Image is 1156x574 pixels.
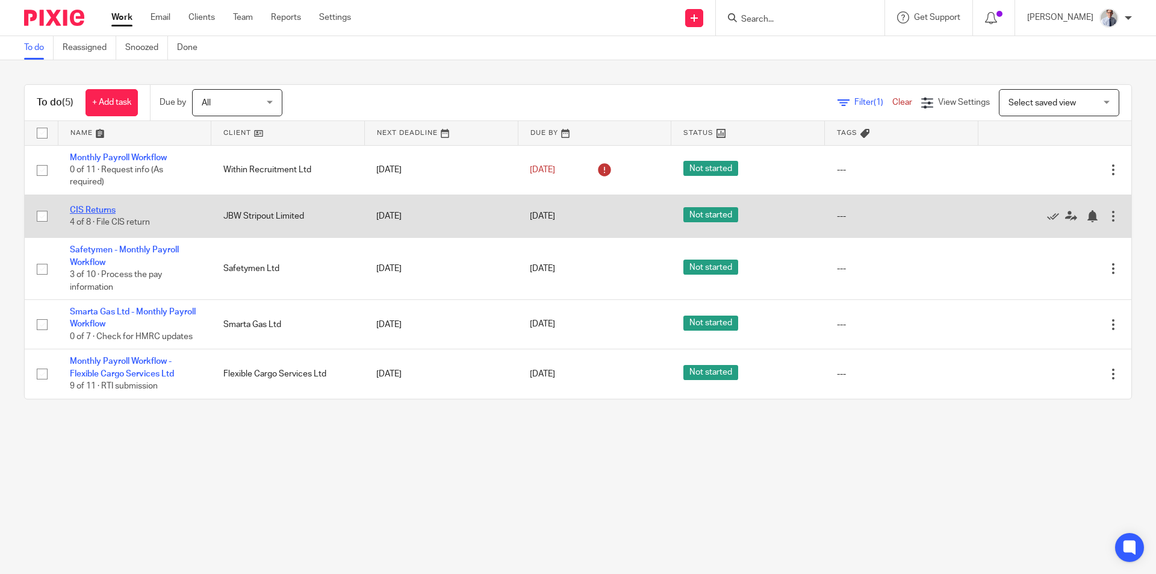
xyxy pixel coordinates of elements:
[364,238,518,300] td: [DATE]
[70,308,196,328] a: Smarta Gas Ltd - Monthly Payroll Workflow
[125,36,168,60] a: Snoozed
[892,98,912,107] a: Clear
[70,166,163,187] span: 0 of 11 · Request info (As required)
[1099,8,1119,28] img: IMG_9924.jpg
[854,98,892,107] span: Filter
[683,316,738,331] span: Not started
[683,161,738,176] span: Not started
[151,11,170,23] a: Email
[211,195,365,237] td: JBW Stripout Limited
[177,36,207,60] a: Done
[530,212,555,220] span: [DATE]
[70,357,174,378] a: Monthly Payroll Workflow - Flexible Cargo Services Ltd
[319,11,351,23] a: Settings
[62,98,73,107] span: (5)
[683,260,738,275] span: Not started
[24,10,84,26] img: Pixie
[188,11,215,23] a: Clients
[160,96,186,108] p: Due by
[70,246,179,266] a: Safetymen - Monthly Payroll Workflow
[364,349,518,399] td: [DATE]
[837,164,966,176] div: ---
[364,195,518,237] td: [DATE]
[837,129,857,136] span: Tags
[271,11,301,23] a: Reports
[1008,99,1076,107] span: Select saved view
[938,98,990,107] span: View Settings
[837,263,966,275] div: ---
[530,166,555,174] span: [DATE]
[683,207,738,222] span: Not started
[1047,210,1065,222] a: Mark as done
[202,99,211,107] span: All
[85,89,138,116] a: + Add task
[530,264,555,273] span: [DATE]
[63,36,116,60] a: Reassigned
[24,36,54,60] a: To do
[211,300,365,349] td: Smarta Gas Ltd
[70,206,116,214] a: CIS Returns
[914,13,960,22] span: Get Support
[70,218,150,226] span: 4 of 8 · File CIS return
[70,332,193,341] span: 0 of 7 · Check for HMRC updates
[837,319,966,331] div: ---
[70,270,162,292] span: 3 of 10 · Process the pay information
[70,382,158,390] span: 9 of 11 · RTI submission
[837,210,966,222] div: ---
[364,145,518,195] td: [DATE]
[70,154,167,162] a: Monthly Payroll Workflow
[874,98,883,107] span: (1)
[1027,11,1093,23] p: [PERSON_NAME]
[211,238,365,300] td: Safetymen Ltd
[37,96,73,109] h1: To do
[233,11,253,23] a: Team
[837,368,966,380] div: ---
[683,365,738,380] span: Not started
[740,14,848,25] input: Search
[530,370,555,378] span: [DATE]
[211,145,365,195] td: Within Recruitment Ltd
[111,11,132,23] a: Work
[364,300,518,349] td: [DATE]
[530,320,555,329] span: [DATE]
[211,349,365,399] td: Flexible Cargo Services Ltd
